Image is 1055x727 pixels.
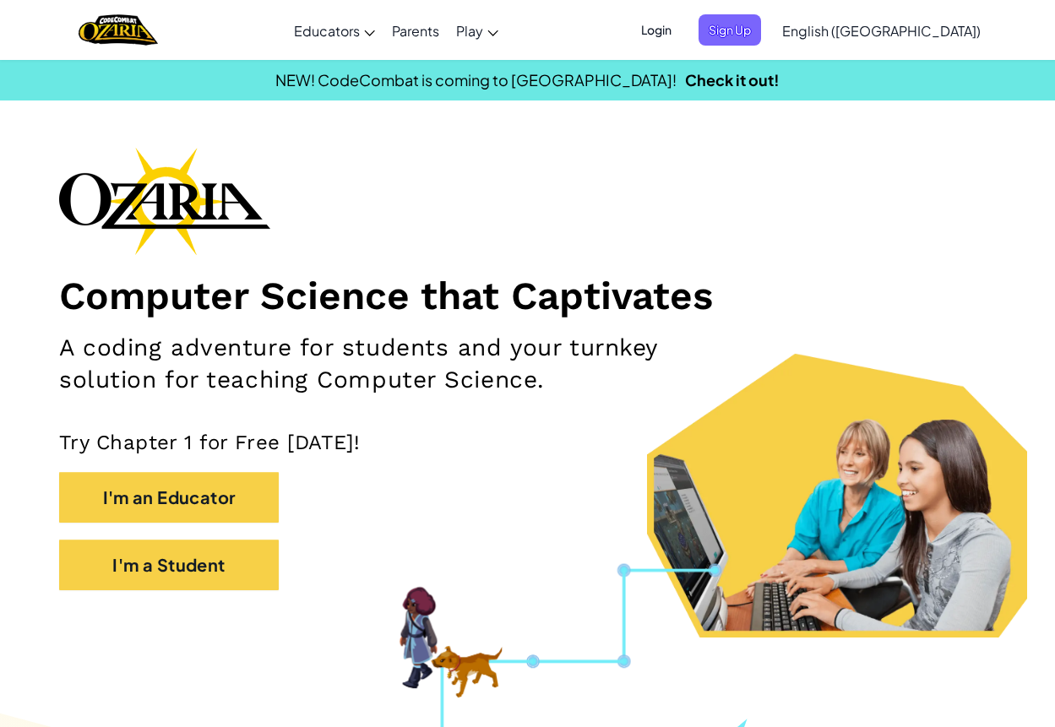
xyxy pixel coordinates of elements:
p: Try Chapter 1 for Free [DATE]! [59,430,996,455]
img: Ozaria branding logo [59,147,270,255]
a: English ([GEOGRAPHIC_DATA]) [774,8,989,53]
a: Educators [286,8,383,53]
span: Educators [294,22,360,40]
a: Play [448,8,507,53]
button: I'm a Student [59,540,279,590]
span: English ([GEOGRAPHIC_DATA]) [782,22,981,40]
span: Play [456,22,483,40]
button: I'm an Educator [59,472,279,523]
button: Sign Up [699,14,761,46]
a: Check it out! [685,70,780,90]
h1: Computer Science that Captivates [59,272,996,319]
a: Parents [383,8,448,53]
a: Ozaria by CodeCombat logo [79,13,157,47]
span: NEW! CodeCombat is coming to [GEOGRAPHIC_DATA]! [275,70,677,90]
button: Login [631,14,682,46]
img: Home [79,13,157,47]
h2: A coding adventure for students and your turnkey solution for teaching Computer Science. [59,332,687,396]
